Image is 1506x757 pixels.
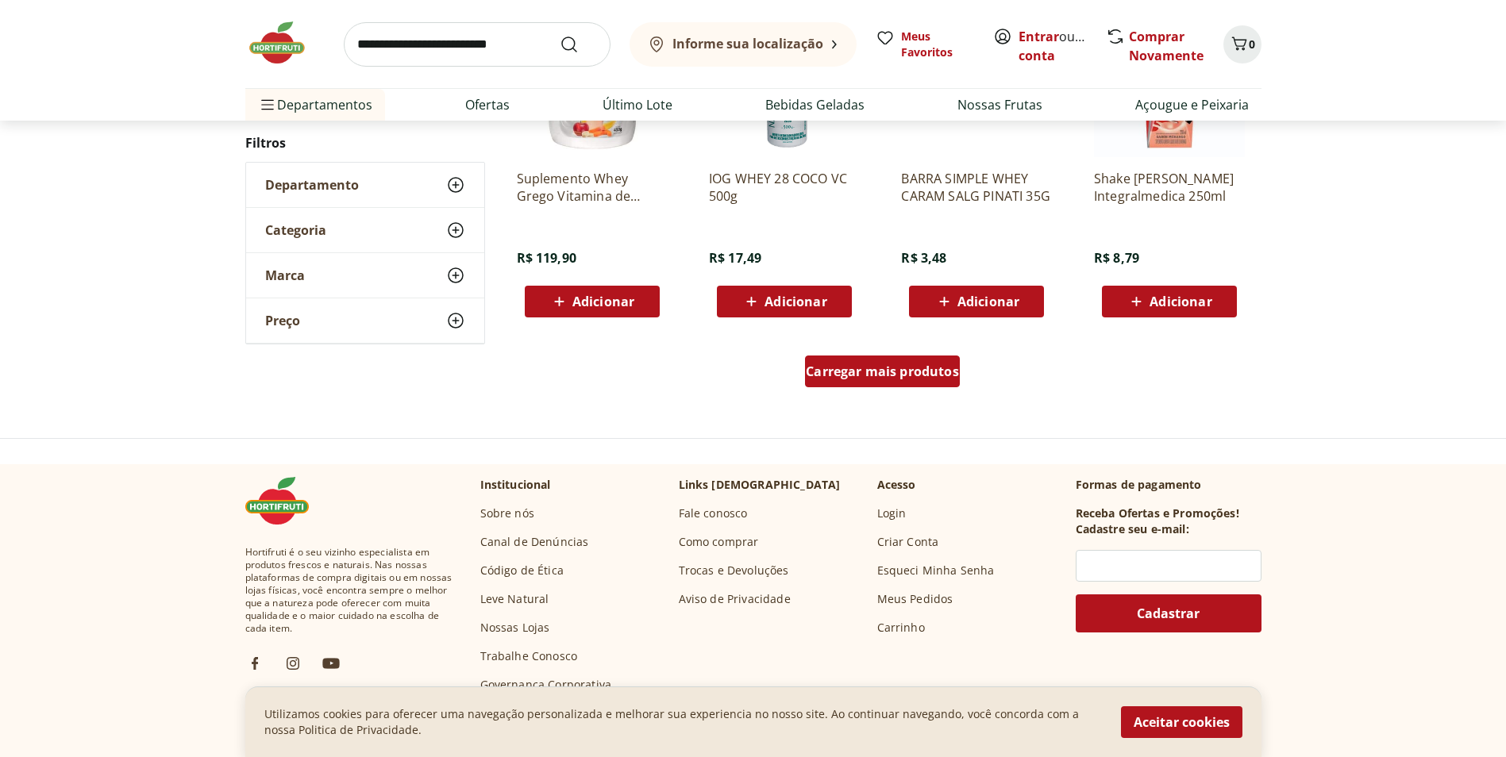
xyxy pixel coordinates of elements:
[672,35,823,52] b: Informe sua localização
[283,654,302,673] img: ig
[1076,594,1261,632] button: Cadastrar
[1249,37,1255,52] span: 0
[245,546,455,635] span: Hortifruti é o seu vizinho especialista em produtos frescos e naturais. Nas nossas plataformas de...
[679,563,789,578] a: Trocas e Devoluções
[957,95,1042,114] a: Nossas Frutas
[525,286,660,317] button: Adicionar
[344,22,610,67] input: search
[1150,295,1211,308] span: Adicionar
[560,35,598,54] button: Submit Search
[877,534,939,550] a: Criar Conta
[1102,286,1237,317] button: Adicionar
[679,591,791,607] a: Aviso de Privacidade
[877,505,907,521] a: Login
[877,591,953,607] a: Meus Pedidos
[246,163,484,207] button: Departamento
[1019,28,1106,64] a: Criar conta
[1135,95,1249,114] a: Açougue e Peixaria
[245,477,325,525] img: Hortifruti
[245,654,264,673] img: fb
[630,22,857,67] button: Informe sua localização
[264,706,1102,738] p: Utilizamos cookies para oferecer uma navegação personalizada e melhorar sua experiencia no nosso ...
[876,29,974,60] a: Meus Favoritos
[517,249,576,267] span: R$ 119,90
[679,505,748,521] a: Fale conosco
[1019,27,1089,65] span: ou
[1094,170,1245,205] a: Shake [PERSON_NAME] Integralmedica 250ml
[901,29,974,60] span: Meus Favoritos
[1076,505,1239,521] h3: Receba Ofertas e Promoções!
[480,505,534,521] a: Sobre nós
[679,534,759,550] a: Como comprar
[246,208,484,252] button: Categoria
[679,477,841,493] p: Links [DEMOGRAPHIC_DATA]
[480,648,578,664] a: Trabalhe Conosco
[245,19,325,67] img: Hortifruti
[265,177,359,193] span: Departamento
[480,677,612,693] a: Governança Corporativa
[603,95,672,114] a: Último Lote
[1137,607,1200,620] span: Cadastrar
[909,286,1044,317] button: Adicionar
[1129,28,1204,64] a: Comprar Novamente
[765,95,865,114] a: Bebidas Geladas
[877,477,916,493] p: Acesso
[1019,28,1059,45] a: Entrar
[517,170,668,205] a: Suplemento Whey Grego Vitamina de Frutas Nutrata 450g
[901,249,946,267] span: R$ 3,48
[480,563,564,578] a: Código de Ética
[1223,25,1261,63] button: Carrinho
[805,355,960,394] a: Carregar mais produtos
[709,249,761,267] span: R$ 17,49
[246,253,484,298] button: Marca
[877,620,925,636] a: Carrinho
[480,620,550,636] a: Nossas Lojas
[806,365,959,378] span: Carregar mais produtos
[265,313,300,329] span: Preço
[258,86,372,124] span: Departamentos
[1076,477,1261,493] p: Formas de pagamento
[265,267,305,283] span: Marca
[258,86,277,124] button: Menu
[1121,706,1242,738] button: Aceitar cookies
[465,95,510,114] a: Ofertas
[246,298,484,343] button: Preço
[717,286,852,317] button: Adicionar
[1094,249,1139,267] span: R$ 8,79
[1076,521,1189,537] h3: Cadastre seu e-mail:
[877,563,995,578] a: Esqueci Minha Senha
[322,654,341,673] img: ytb
[480,534,589,550] a: Canal de Denúncias
[480,591,549,607] a: Leve Natural
[265,222,326,238] span: Categoria
[901,170,1052,205] a: BARRA SIMPLE WHEY CARAM SALG PINATI 35G
[572,295,634,308] span: Adicionar
[709,170,860,205] a: IOG WHEY 28 COCO VC 500g
[765,295,826,308] span: Adicionar
[245,127,485,159] h2: Filtros
[957,295,1019,308] span: Adicionar
[480,477,551,493] p: Institucional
